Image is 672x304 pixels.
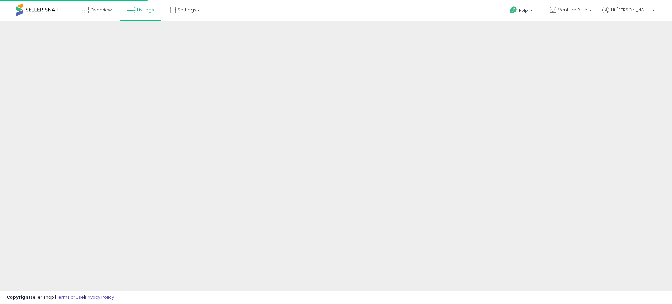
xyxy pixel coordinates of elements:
[504,1,539,21] a: Help
[602,7,655,21] a: Hi [PERSON_NAME]
[558,7,587,13] span: Venture Blue
[509,6,517,14] i: Get Help
[90,7,112,13] span: Overview
[611,7,650,13] span: Hi [PERSON_NAME]
[519,8,528,13] span: Help
[137,7,154,13] span: Listings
